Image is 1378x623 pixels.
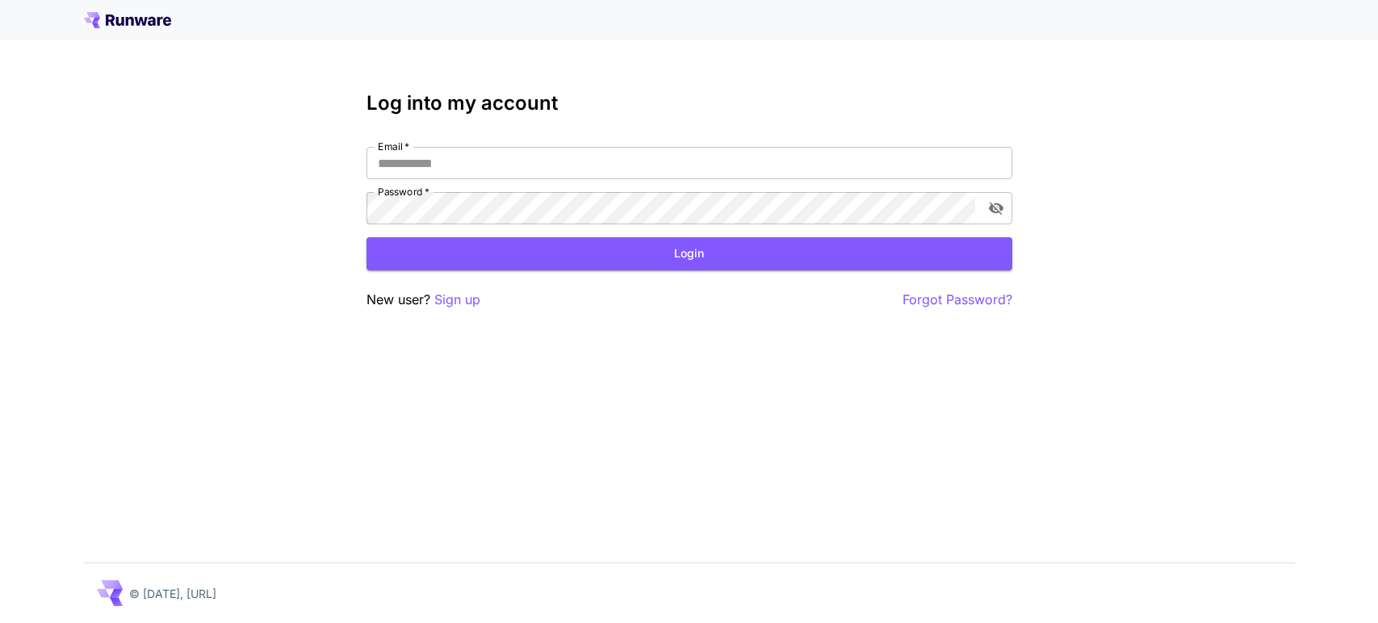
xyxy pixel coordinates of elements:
label: Password [378,185,429,199]
button: Forgot Password? [903,290,1012,310]
p: New user? [366,290,480,310]
button: Login [366,237,1012,270]
h3: Log into my account [366,92,1012,115]
button: Sign up [434,290,480,310]
label: Email [378,140,409,153]
p: © [DATE], [URL] [129,585,216,602]
button: toggle password visibility [982,194,1011,223]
